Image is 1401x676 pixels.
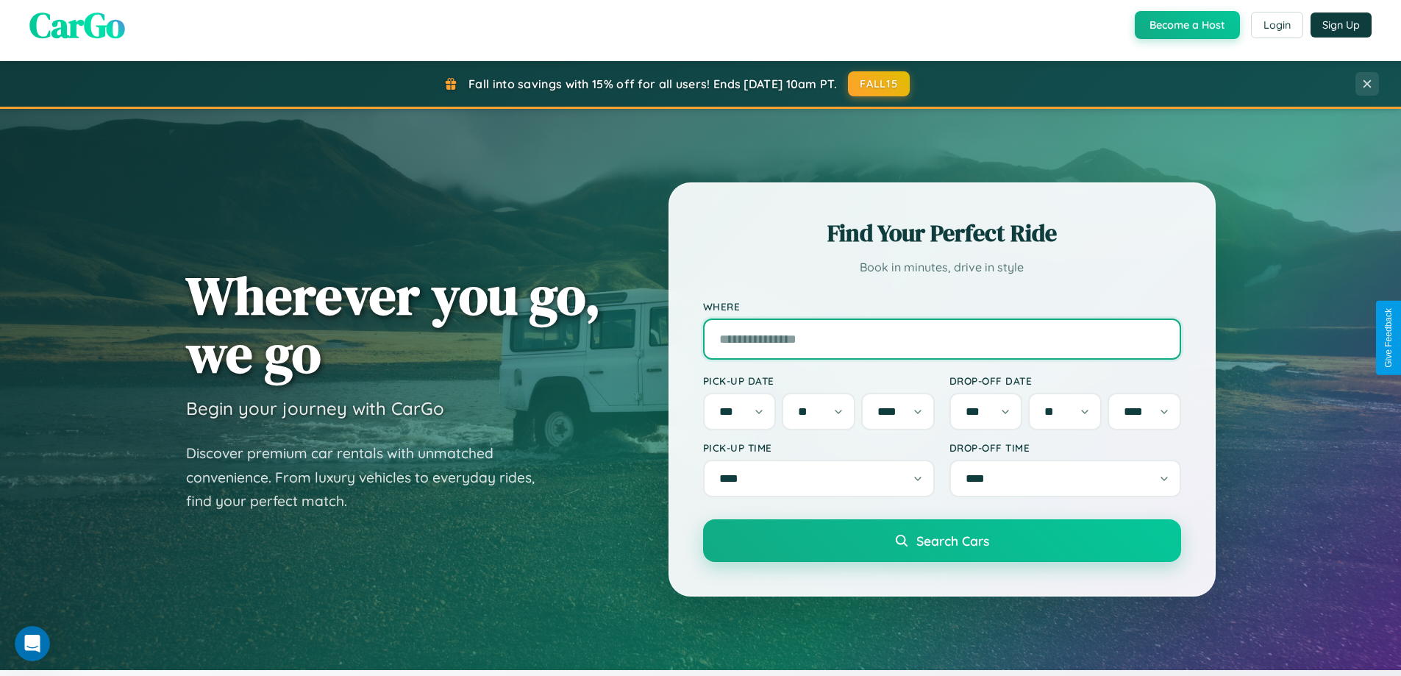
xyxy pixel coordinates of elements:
iframe: Intercom live chat [15,626,50,661]
h1: Wherever you go, we go [186,266,601,383]
p: Discover premium car rentals with unmatched convenience. From luxury vehicles to everyday rides, ... [186,441,554,513]
label: Pick-up Time [703,441,935,454]
div: Give Feedback [1383,308,1394,368]
button: Sign Up [1311,13,1372,38]
button: FALL15 [848,71,910,96]
span: CarGo [29,1,125,49]
button: Login [1251,12,1303,38]
label: Drop-off Time [949,441,1181,454]
button: Become a Host [1135,11,1240,39]
p: Book in minutes, drive in style [703,257,1181,278]
h2: Find Your Perfect Ride [703,217,1181,249]
label: Drop-off Date [949,374,1181,387]
span: Fall into savings with 15% off for all users! Ends [DATE] 10am PT. [468,77,837,91]
span: Search Cars [916,533,989,549]
h3: Begin your journey with CarGo [186,397,444,419]
button: Search Cars [703,519,1181,562]
label: Where [703,300,1181,313]
label: Pick-up Date [703,374,935,387]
